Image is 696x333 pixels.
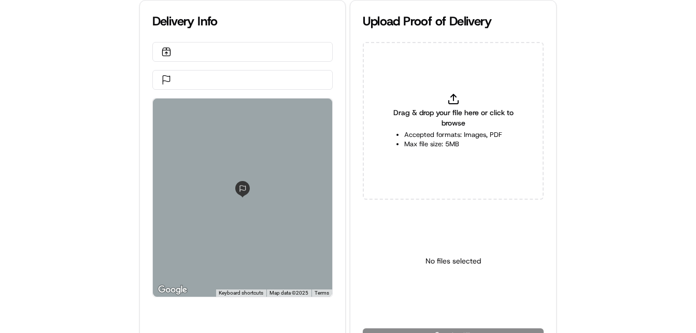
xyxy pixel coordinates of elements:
span: Drag & drop your file here or click to browse [389,107,518,128]
a: Terms (opens in new tab) [315,290,329,296]
span: Map data ©2025 [269,290,308,296]
img: Google [155,283,190,297]
button: Keyboard shortcuts [219,289,263,297]
p: No files selected [425,256,481,266]
div: Delivery Info [152,13,333,30]
a: Open this area in Google Maps (opens a new window) [155,283,190,297]
div: 0 [153,99,333,297]
li: Accepted formats: Images, PDF [404,130,502,140]
li: Max file size: 5MB [404,140,502,149]
div: Upload Proof of Delivery [363,13,544,30]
